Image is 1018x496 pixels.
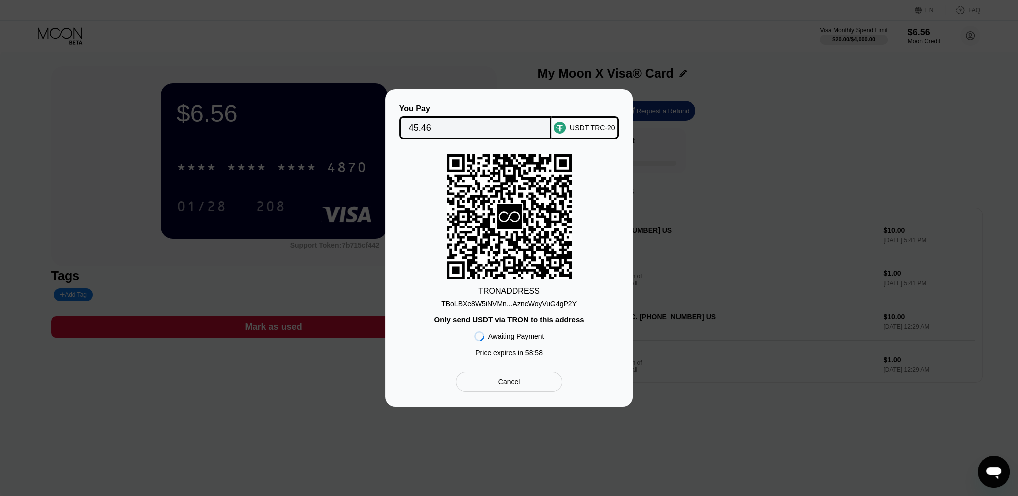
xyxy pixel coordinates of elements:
[488,332,544,340] div: Awaiting Payment
[978,456,1010,488] iframe: Кнопка запуска окна обмена сообщениями
[478,287,540,296] div: TRON ADDRESS
[498,377,520,386] div: Cancel
[441,296,577,308] div: TBoLBXe8W5iNVMn...AzncWoyVuG4gP2Y
[456,372,562,392] div: Cancel
[475,349,543,357] div: Price expires in
[434,315,584,324] div: Only send USDT via TRON to this address
[399,104,552,113] div: You Pay
[570,124,615,132] div: USDT TRC-20
[441,300,577,308] div: TBoLBXe8W5iNVMn...AzncWoyVuG4gP2Y
[525,349,543,357] span: 58 : 58
[400,104,618,139] div: You PayUSDT TRC-20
